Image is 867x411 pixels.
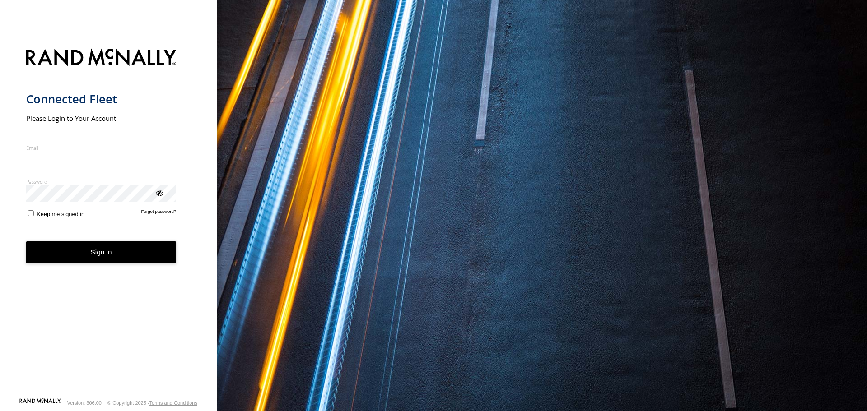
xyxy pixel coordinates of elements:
div: Version: 306.00 [67,400,102,406]
img: Rand McNally [26,47,177,70]
button: Sign in [26,241,177,263]
h2: Please Login to Your Account [26,114,177,123]
label: Password [26,178,177,185]
h1: Connected Fleet [26,92,177,106]
input: Keep me signed in [28,210,34,216]
div: ViewPassword [154,188,163,197]
div: © Copyright 2025 - [107,400,197,406]
a: Forgot password? [141,209,177,217]
label: Email [26,144,177,151]
a: Visit our Website [19,398,61,407]
a: Terms and Conditions [149,400,197,406]
span: Keep me signed in [37,211,84,217]
form: main [26,43,191,397]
